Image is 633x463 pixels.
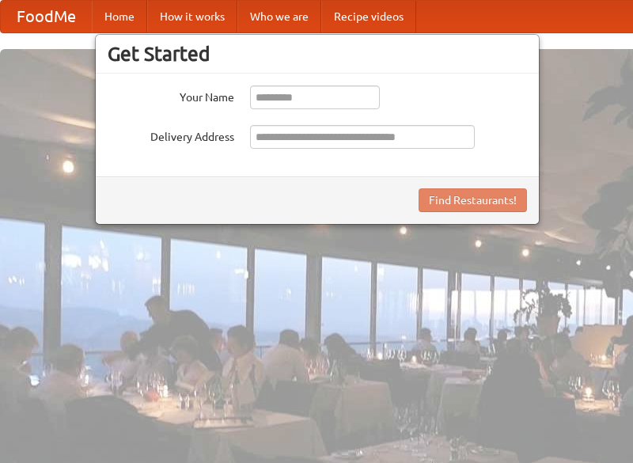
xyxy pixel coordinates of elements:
a: How it works [147,1,237,32]
h3: Get Started [108,42,527,66]
label: Delivery Address [108,125,234,145]
a: FoodMe [1,1,92,32]
a: Recipe videos [321,1,416,32]
label: Your Name [108,85,234,105]
button: Find Restaurants! [419,188,527,212]
a: Home [92,1,147,32]
a: Who we are [237,1,321,32]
